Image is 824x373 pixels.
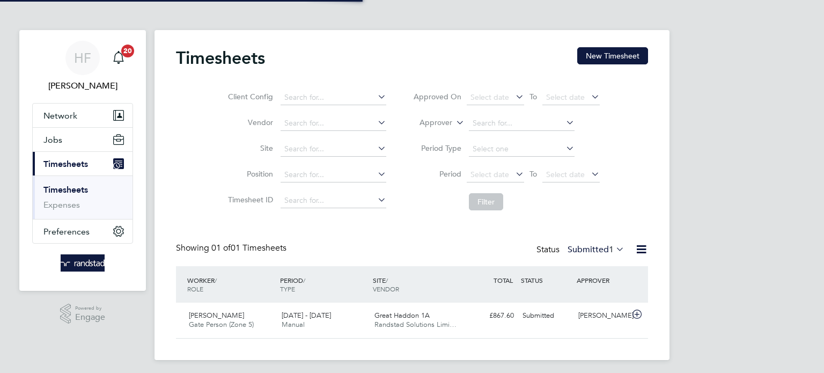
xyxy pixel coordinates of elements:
[176,47,265,69] h2: Timesheets
[281,142,386,157] input: Search for...
[43,111,77,121] span: Network
[33,128,133,151] button: Jobs
[413,169,461,179] label: Period
[121,45,134,57] span: 20
[75,313,105,322] span: Engage
[61,254,105,272] img: randstad-logo-retina.png
[185,270,277,298] div: WORKER
[32,254,133,272] a: Go to home page
[574,270,630,290] div: APPROVER
[43,226,90,237] span: Preferences
[280,284,295,293] span: TYPE
[225,143,273,153] label: Site
[494,276,513,284] span: TOTAL
[546,170,585,179] span: Select date
[32,79,133,92] span: Hollie Furby
[413,92,461,101] label: Approved On
[574,307,630,325] div: [PERSON_NAME]
[187,284,203,293] span: ROLE
[33,175,133,219] div: Timesheets
[225,118,273,127] label: Vendor
[518,270,574,290] div: STATUS
[176,243,289,254] div: Showing
[373,284,399,293] span: VENDOR
[370,270,463,298] div: SITE
[43,200,80,210] a: Expenses
[568,244,624,255] label: Submitted
[518,307,574,325] div: Submitted
[374,320,457,329] span: Randstad Solutions Limi…
[225,169,273,179] label: Position
[189,311,244,320] span: [PERSON_NAME]
[281,167,386,182] input: Search for...
[546,92,585,102] span: Select date
[215,276,217,284] span: /
[374,311,430,320] span: Great Haddon 1A
[281,116,386,131] input: Search for...
[74,51,91,65] span: HF
[462,307,518,325] div: £867.60
[43,185,88,195] a: Timesheets
[211,243,231,253] span: 01 of
[404,118,452,128] label: Approver
[386,276,388,284] span: /
[19,30,146,291] nav: Main navigation
[281,193,386,208] input: Search for...
[43,135,62,145] span: Jobs
[108,41,129,75] a: 20
[577,47,648,64] button: New Timesheet
[75,304,105,313] span: Powered by
[60,304,106,324] a: Powered byEngage
[211,243,286,253] span: 01 Timesheets
[536,243,627,258] div: Status
[282,320,305,329] span: Manual
[277,270,370,298] div: PERIOD
[469,116,575,131] input: Search for...
[225,195,273,204] label: Timesheet ID
[526,90,540,104] span: To
[189,320,254,329] span: Gate Person (Zone 5)
[469,193,503,210] button: Filter
[225,92,273,101] label: Client Config
[413,143,461,153] label: Period Type
[526,167,540,181] span: To
[470,170,509,179] span: Select date
[609,244,614,255] span: 1
[303,276,305,284] span: /
[43,159,88,169] span: Timesheets
[469,142,575,157] input: Select one
[282,311,331,320] span: [DATE] - [DATE]
[33,220,133,243] button: Preferences
[281,90,386,105] input: Search for...
[470,92,509,102] span: Select date
[33,104,133,127] button: Network
[33,152,133,175] button: Timesheets
[32,41,133,92] a: HF[PERSON_NAME]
